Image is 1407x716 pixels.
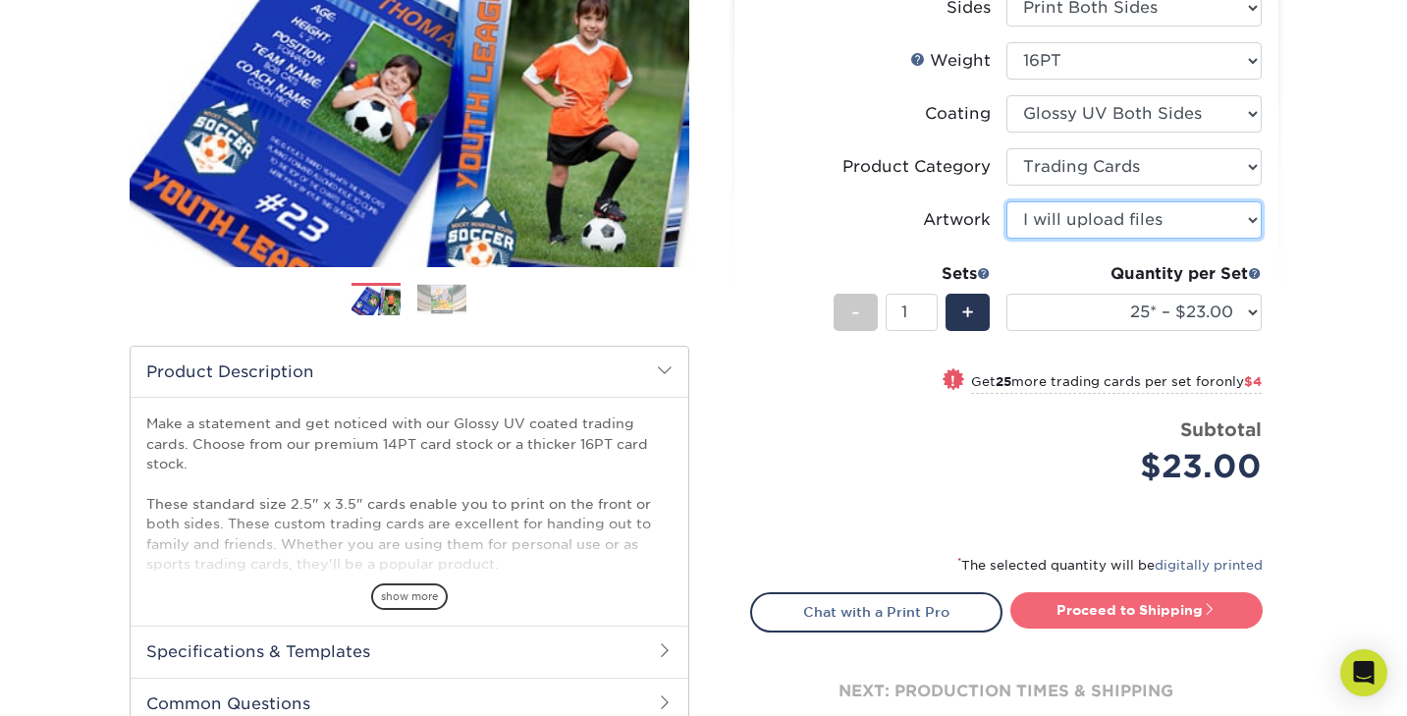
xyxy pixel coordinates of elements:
[925,102,991,126] div: Coating
[842,155,991,179] div: Product Category
[923,208,991,232] div: Artwork
[971,374,1262,394] small: Get more trading cards per set for
[5,656,167,709] iframe: Google Customer Reviews
[131,626,688,677] h2: Specifications & Templates
[910,49,991,73] div: Weight
[1006,262,1262,286] div: Quantity per Set
[1010,592,1263,628] a: Proceed to Shipping
[1021,443,1262,490] div: $23.00
[352,284,401,318] img: Trading Cards 01
[1180,418,1262,440] strong: Subtotal
[957,558,1263,573] small: The selected quantity will be
[371,583,448,610] span: show more
[750,592,1002,632] a: Chat with a Print Pro
[1155,558,1263,573] a: digitally printed
[131,347,688,397] h2: Product Description
[961,298,974,327] span: +
[1340,649,1387,696] div: Open Intercom Messenger
[996,374,1011,389] strong: 25
[834,262,991,286] div: Sets
[1244,374,1262,389] span: $4
[1216,374,1262,389] span: only
[851,298,860,327] span: -
[950,370,955,391] span: !
[417,284,466,314] img: Trading Cards 02
[146,413,673,654] p: Make a statement and get noticed with our Glossy UV coated trading cards. Choose from our premium...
